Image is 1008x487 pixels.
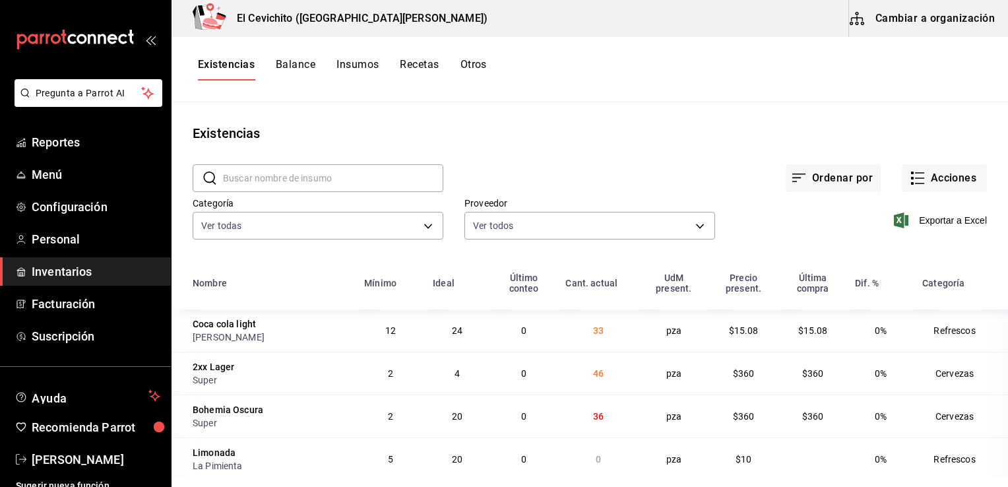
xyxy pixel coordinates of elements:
[452,454,462,465] span: 20
[639,438,709,480] td: pza
[145,34,156,45] button: open_drawer_menu
[521,325,526,336] span: 0
[32,263,160,280] span: Inventarios
[193,403,263,416] div: Bohemia Oscura
[639,309,709,352] td: pza
[897,212,987,228] button: Exportar a Excel
[193,373,348,387] div: Super
[736,454,751,465] span: $10
[32,451,160,469] span: [PERSON_NAME]
[364,278,396,288] div: Mínimo
[802,411,824,422] span: $360
[198,58,487,81] div: navigation tabs
[914,438,1008,480] td: Refrescos
[32,198,160,216] span: Configuración
[596,454,601,465] span: 0
[729,325,759,336] span: $15.08
[336,58,379,81] button: Insumos
[498,273,550,294] div: Último conteo
[875,411,887,422] span: 0%
[388,368,393,379] span: 2
[193,416,348,430] div: Super
[32,295,160,313] span: Facturación
[193,278,227,288] div: Nombre
[733,411,755,422] span: $360
[521,454,526,465] span: 0
[639,352,709,395] td: pza
[388,454,393,465] span: 5
[32,327,160,345] span: Suscripción
[193,331,348,344] div: [PERSON_NAME]
[32,388,143,404] span: Ayuda
[400,58,439,81] button: Recetas
[193,123,260,143] div: Existencias
[875,368,887,379] span: 0%
[388,411,393,422] span: 2
[15,79,162,107] button: Pregunta a Parrot AI
[786,273,839,294] div: Última compra
[716,273,771,294] div: Precio present.
[521,368,526,379] span: 0
[201,219,241,232] span: Ver todas
[433,278,455,288] div: Ideal
[193,360,234,373] div: 2xx Lager
[639,395,709,438] td: pza
[521,411,526,422] span: 0
[193,317,256,331] div: Coca cola light
[646,273,701,294] div: UdM present.
[914,395,1008,438] td: Cervezas
[875,454,887,465] span: 0%
[593,325,604,336] span: 33
[473,219,513,232] span: Ver todos
[276,58,315,81] button: Balance
[9,96,162,110] a: Pregunta a Parrot AI
[452,325,462,336] span: 24
[32,166,160,183] span: Menú
[32,133,160,151] span: Reportes
[193,446,236,459] div: Limonada
[565,278,617,288] div: Cant. actual
[902,164,987,192] button: Acciones
[798,325,828,336] span: $15.08
[914,309,1008,352] td: Refrescos
[464,199,715,208] label: Proveedor
[914,352,1008,395] td: Cervezas
[593,368,604,379] span: 46
[193,459,348,472] div: La Pimienta
[385,325,396,336] span: 12
[922,278,964,288] div: Categoría
[855,278,879,288] div: Dif. %
[32,418,160,436] span: Recomienda Parrot
[32,230,160,248] span: Personal
[786,164,881,192] button: Ordenar por
[226,11,488,26] h3: El Cevichito ([GEOGRAPHIC_DATA][PERSON_NAME])
[802,368,824,379] span: $360
[455,368,460,379] span: 4
[452,411,462,422] span: 20
[223,165,443,191] input: Buscar nombre de insumo
[733,368,755,379] span: $360
[875,325,887,336] span: 0%
[193,199,443,208] label: Categoría
[460,58,487,81] button: Otros
[36,86,142,100] span: Pregunta a Parrot AI
[198,58,255,81] button: Existencias
[593,411,604,422] span: 36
